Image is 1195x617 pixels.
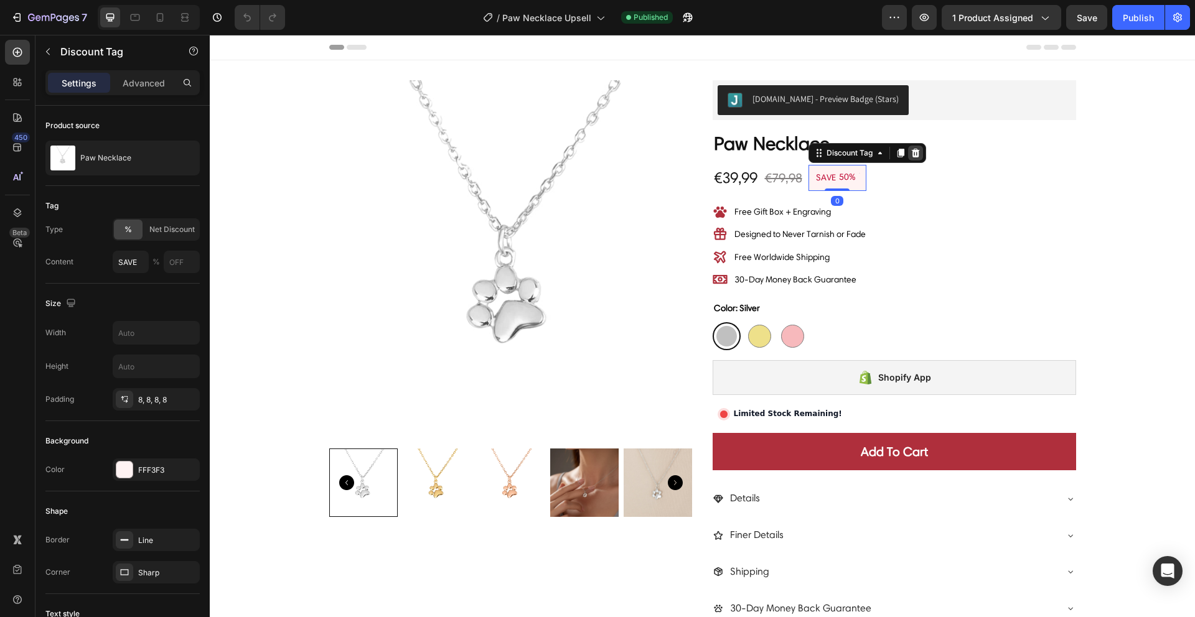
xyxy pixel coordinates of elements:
[210,35,1195,617] iframe: Design area
[62,77,96,90] p: Settings
[266,414,335,482] img: Paw Necklace - Claritas Store
[340,414,409,482] img: Paw Necklace - Claritas Store
[525,169,656,185] p: Free Gift Box + Engraving
[113,355,199,378] input: Auto
[458,440,473,455] button: Carousel Next Arrow
[138,567,197,578] div: Sharp
[525,192,656,207] p: Designed to Never Tarnish or Fade
[80,154,131,162] p: Paw Necklace
[5,5,93,30] button: 7
[621,161,634,171] div: 0
[12,132,30,142] div: 450
[124,224,132,235] span: %
[942,5,1061,30] button: 1 product assigned
[45,120,100,131] div: Product source
[524,375,632,383] span: Limited Stock Remaining!
[604,136,628,151] div: SAVE
[520,565,662,583] p: 30-Day Money Back Guarantee
[45,361,68,372] div: Height
[45,200,59,211] div: Tag
[497,11,500,24] span: /
[164,251,200,273] input: OFF
[45,464,65,475] div: Color
[525,237,656,253] p: 30-Day Money Back Guarantee
[628,136,647,149] div: 50%
[1066,5,1107,30] button: Save
[45,435,88,447] div: Background
[123,77,165,90] p: Advanced
[149,224,195,235] span: Net Discount
[1153,556,1183,586] div: Open Intercom Messenger
[614,113,665,124] div: Discount Tag
[525,215,656,230] p: Free Worldwide Shipping
[502,11,591,24] span: Paw Necklace Upsell
[554,131,594,155] div: €79,98
[634,12,668,23] span: Published
[45,224,63,235] div: Type
[952,11,1033,24] span: 1 product assigned
[113,322,199,344] input: Auto
[138,394,197,406] div: 8, 8, 8, 8
[520,455,550,473] p: Details
[518,58,533,73] img: Judgeme.png
[503,95,866,122] h2: Paw Necklace
[60,44,166,59] p: Discount Tag
[1123,11,1154,24] div: Publish
[45,394,74,405] div: Padding
[45,534,70,545] div: Border
[503,264,551,282] legend: Color: Silver
[138,465,197,476] div: FFF3F3
[1077,12,1097,23] span: Save
[45,295,78,312] div: Size
[1112,5,1165,30] button: Publish
[152,256,160,267] span: %
[82,10,87,25] p: 7
[45,327,66,338] div: Width
[113,251,149,273] input: SALE
[508,50,699,80] button: Judge.me - Preview Badge (Stars)
[45,567,70,578] div: Corner
[45,506,68,517] div: Shape
[520,491,574,509] p: Finer Details
[503,398,866,435] button: Add to cart
[503,128,549,157] div: €39,99
[543,58,689,71] div: [DOMAIN_NAME] - Preview Badge (Stars)
[138,535,197,546] div: Line
[668,335,721,350] div: Shopify App
[50,146,75,170] img: product feature img
[235,5,285,30] div: Undo/Redo
[520,528,560,546] p: Shipping
[45,256,73,267] div: Content
[651,406,718,428] div: Add to cart
[9,228,30,238] div: Beta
